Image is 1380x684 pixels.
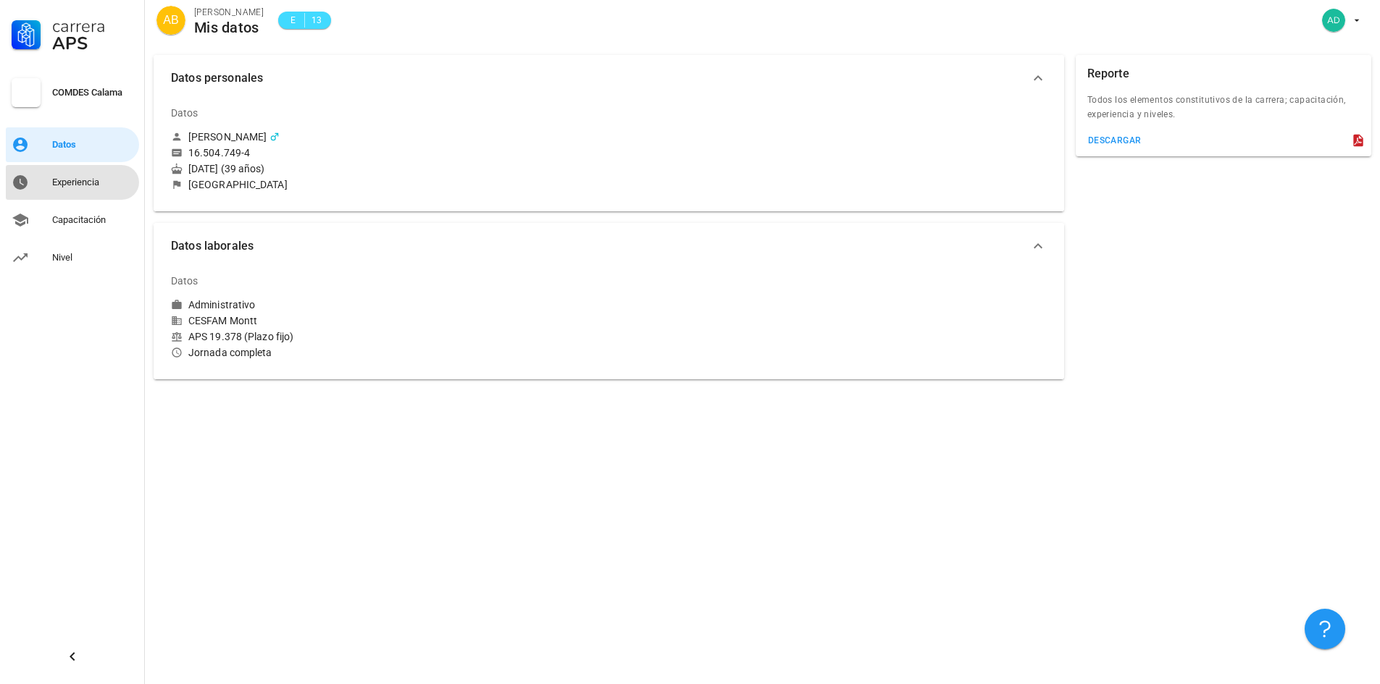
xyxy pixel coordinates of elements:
div: Mis datos [194,20,264,35]
div: [PERSON_NAME] [188,130,267,143]
button: descargar [1082,130,1147,151]
div: COMDES Calama [52,87,133,98]
div: avatar [1322,9,1345,32]
a: Datos [6,127,139,162]
div: Experiencia [52,177,133,188]
div: APS [52,35,133,52]
div: Datos [171,263,198,298]
div: Carrera [52,17,133,35]
span: 13 [311,13,322,28]
div: APS 19.378 (Plazo fijo) [171,330,603,343]
div: Capacitación [52,214,133,226]
div: Todos los elementos constitutivos de la carrera; capacitación, experiencia y niveles. [1076,93,1371,130]
a: Capacitación [6,203,139,237]
div: Administrativo [188,298,255,311]
div: [PERSON_NAME] [194,5,264,20]
div: CESFAM Montt [171,314,603,327]
div: Datos [52,139,133,151]
span: E [287,13,298,28]
span: AB [163,6,178,35]
span: Datos laborales [171,236,1029,256]
button: Datos laborales [154,223,1064,269]
a: Experiencia [6,165,139,200]
div: Nivel [52,252,133,263]
span: Datos personales [171,68,1029,88]
div: avatar [156,6,185,35]
div: descargar [1087,135,1142,145]
a: Nivel [6,240,139,275]
div: Jornada completa [171,346,603,359]
div: [GEOGRAPHIC_DATA] [188,178,288,191]
div: Datos [171,96,198,130]
div: [DATE] (39 años) [171,162,603,175]
div: Reporte [1087,55,1129,93]
button: Datos personales [154,55,1064,101]
div: 16.504.749-4 [188,146,250,159]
